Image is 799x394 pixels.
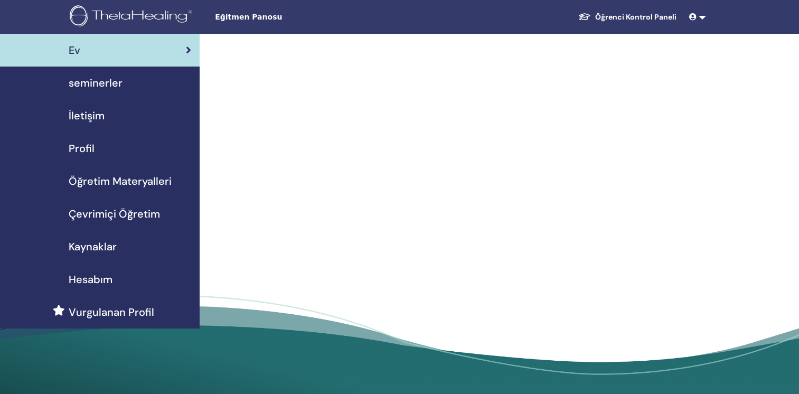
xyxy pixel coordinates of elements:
[69,108,105,124] span: İletişim
[570,7,685,27] a: Öğrenci Kontrol Paneli
[70,5,196,29] img: logo.png
[215,12,373,23] span: Eğitmen Panosu
[69,206,160,222] span: Çevrimiçi Öğretim
[578,12,591,21] img: graduation-cap-white.svg
[69,140,95,156] span: Profil
[69,304,154,320] span: Vurgulanan Profil
[69,173,172,189] span: Öğretim Materyalleri
[69,271,112,287] span: Hesabım
[69,239,117,255] span: Kaynaklar
[69,75,123,91] span: seminerler
[69,42,80,58] span: Ev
